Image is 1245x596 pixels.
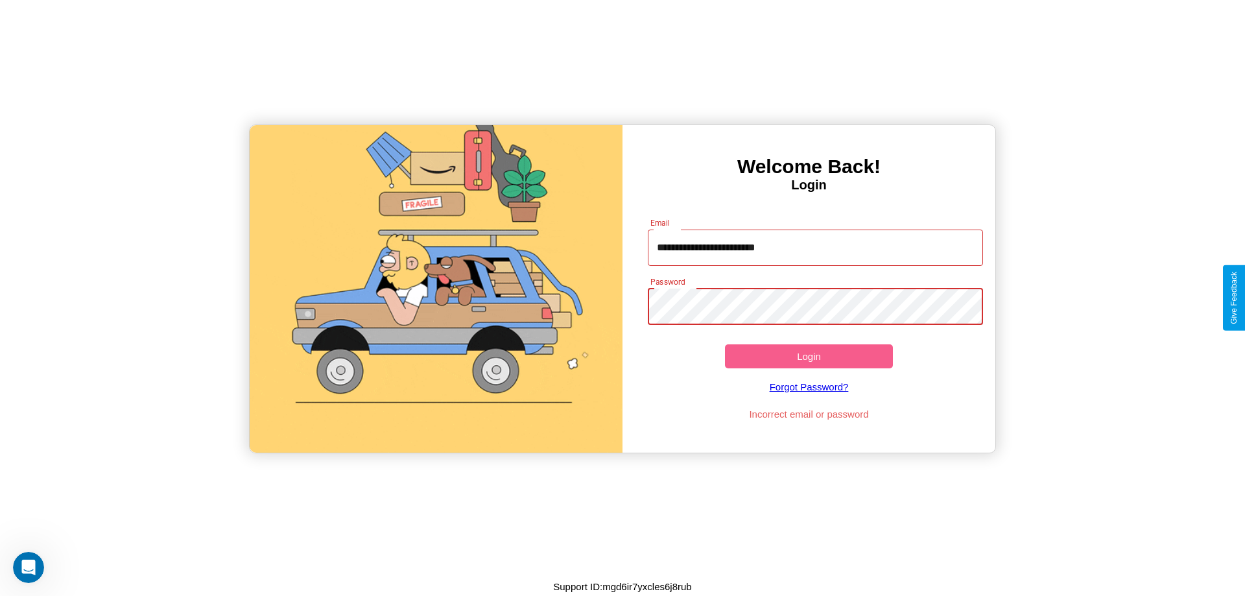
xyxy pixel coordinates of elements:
h3: Welcome Back! [622,156,995,178]
button: Login [725,344,893,368]
label: Password [650,276,685,287]
img: gif [250,125,622,453]
a: Forgot Password? [641,368,977,405]
iframe: Intercom live chat [13,552,44,583]
label: Email [650,217,670,228]
p: Incorrect email or password [641,405,977,423]
div: Give Feedback [1229,272,1239,324]
p: Support ID: mgd6ir7yxcles6j8rub [553,578,691,595]
h4: Login [622,178,995,193]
